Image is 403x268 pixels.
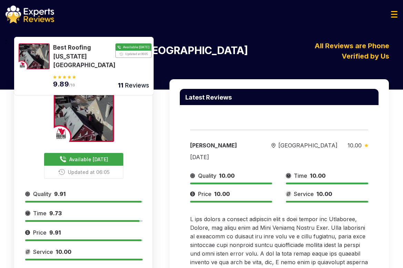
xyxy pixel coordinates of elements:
span: 9.91 [54,190,66,197]
img: Menu Icon [391,11,397,18]
span: Service [294,190,314,198]
img: 175188558380285.jpeg [19,43,50,69]
span: Price [198,190,211,198]
span: 10.00 [317,190,332,197]
img: buttonPhoneIcon [60,156,66,163]
p: Latest Reviews [185,94,232,101]
img: slider icon [364,144,368,147]
span: Updated at 06:05 [68,168,110,176]
span: [GEOGRAPHIC_DATA] [278,141,338,150]
span: Quality [198,172,216,180]
img: slider icon [25,209,30,217]
img: slider icon [25,248,30,256]
div: [DATE] [190,153,209,161]
span: 10.00 [219,172,235,179]
img: slider icon [190,172,195,180]
div: [PERSON_NAME] [190,141,261,150]
span: 10.00 [56,248,71,255]
span: 10.00 [348,142,362,149]
button: Available [DATE] [44,153,123,166]
img: slider icon [25,190,30,198]
span: Time [33,209,46,217]
img: slider icon [286,172,291,180]
span: 10.00 [214,190,230,197]
span: Reviews [123,82,149,89]
span: 9.91 [49,229,61,236]
span: Quality [33,190,51,198]
span: Time [294,172,307,180]
span: 11 [118,82,123,89]
button: Updated at 06:05 [44,166,123,179]
span: Price [33,228,46,237]
p: Best Roofing [US_STATE][GEOGRAPHIC_DATA] [14,45,248,55]
img: slider icon [190,190,195,198]
p: All Reviews are Phone Verified by Us [279,41,397,61]
span: 9.73 [49,210,62,217]
img: buttonPhoneIcon [58,169,65,175]
span: /10 [69,83,75,87]
span: Service [33,248,53,256]
img: slider icon [271,143,276,148]
div: ; [6,37,279,45]
img: slider icon [25,228,30,237]
iframe: OpenWidget widget [374,239,403,268]
img: slider icon [286,190,291,198]
img: logo [6,6,54,23]
span: Available [DATE] [69,156,108,163]
img: expert image [54,91,114,142]
span: 9.89 [53,80,69,88]
span: 10.00 [310,172,325,179]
